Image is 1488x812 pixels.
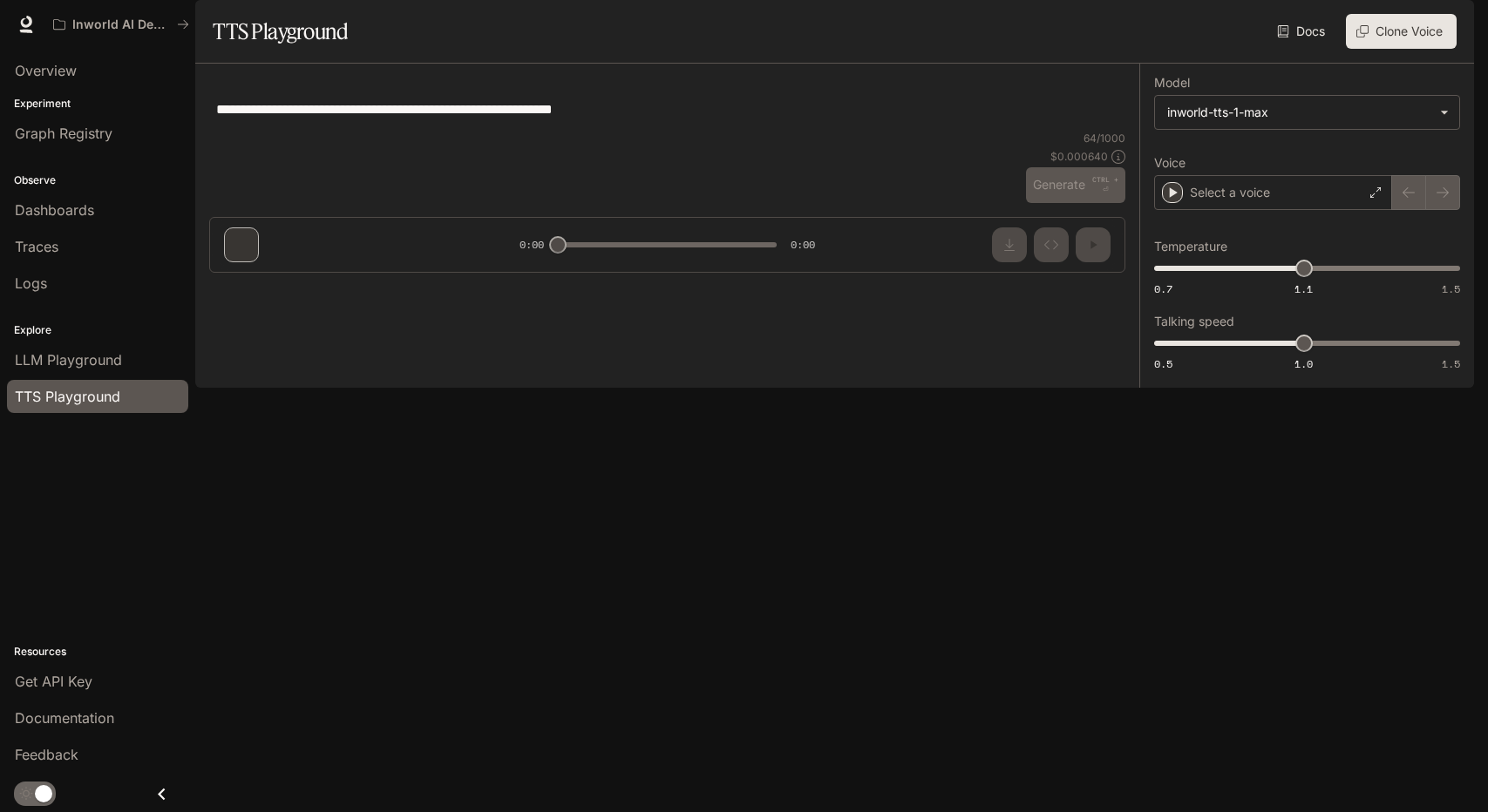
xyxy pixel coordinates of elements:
span: 1.5 [1442,356,1460,371]
span: 0.5 [1154,356,1172,371]
span: 1.0 [1294,356,1313,371]
span: 0.7 [1154,281,1172,296]
p: $ 0.000640 [1050,149,1108,164]
span: 1.1 [1294,281,1313,296]
p: Talking speed [1154,315,1234,328]
p: Select a voice [1190,184,1270,201]
span: 1.5 [1442,281,1460,296]
button: Clone Voice [1346,14,1457,49]
p: Inworld AI Demos [72,17,170,32]
div: inworld-tts-1-max [1155,96,1459,129]
div: inworld-tts-1-max [1167,104,1431,121]
h1: TTS Playground [213,14,348,49]
button: All workspaces [45,7,197,42]
p: Model [1154,77,1190,89]
p: Voice [1154,157,1186,169]
a: Docs [1274,14,1332,49]
p: Temperature [1154,240,1227,253]
p: 64 / 1000 [1084,131,1125,145]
